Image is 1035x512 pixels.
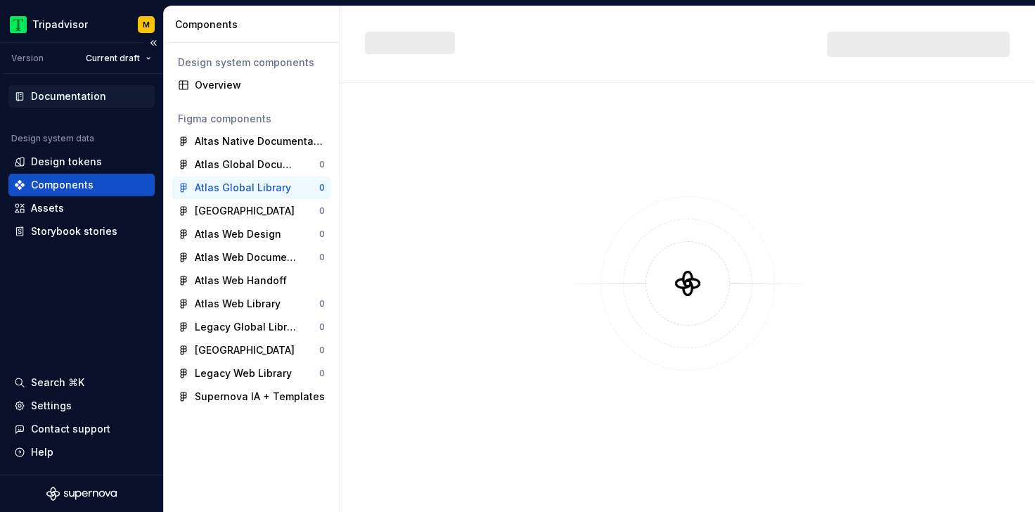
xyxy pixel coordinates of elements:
[172,316,330,338] a: Legacy Global Library0
[31,224,117,238] div: Storybook stories
[8,151,155,173] a: Design tokens
[172,362,330,385] a: Legacy Web Library0
[319,229,325,240] div: 0
[319,205,325,217] div: 0
[195,274,287,288] div: Atlas Web Handoff
[86,53,140,64] span: Current draft
[172,339,330,361] a: [GEOGRAPHIC_DATA]0
[195,158,300,172] div: Atlas Global Documentation
[143,33,163,53] button: Collapse sidebar
[8,418,155,440] button: Contact support
[31,445,53,459] div: Help
[195,297,281,311] div: Atlas Web Library
[195,390,325,404] div: Supernova IA + Templates
[195,366,292,380] div: Legacy Web Library
[195,227,281,241] div: Atlas Web Design
[32,18,88,32] div: Tripadvisor
[195,134,325,148] div: Altas Native Documentation
[31,155,102,169] div: Design tokens
[319,252,325,263] div: 0
[8,85,155,108] a: Documentation
[8,441,155,463] button: Help
[172,153,330,176] a: Atlas Global Documentation0
[31,201,64,215] div: Assets
[46,487,117,501] svg: Supernova Logo
[8,395,155,417] a: Settings
[143,19,150,30] div: M
[11,133,94,144] div: Design system data
[319,321,325,333] div: 0
[8,220,155,243] a: Storybook stories
[195,250,300,264] div: Atlas Web Documentation
[172,246,330,269] a: Atlas Web Documentation0
[172,200,330,222] a: [GEOGRAPHIC_DATA]0
[31,89,106,103] div: Documentation
[8,174,155,196] a: Components
[319,182,325,193] div: 0
[178,56,325,70] div: Design system components
[195,78,325,92] div: Overview
[31,178,94,192] div: Components
[319,345,325,356] div: 0
[31,376,84,390] div: Search ⌘K
[172,130,330,153] a: Altas Native Documentation
[319,298,325,309] div: 0
[195,343,295,357] div: [GEOGRAPHIC_DATA]
[172,293,330,315] a: Atlas Web Library0
[178,112,325,126] div: Figma components
[10,16,27,33] img: 0ed0e8b8-9446-497d-bad0-376821b19aa5.png
[31,399,72,413] div: Settings
[172,223,330,245] a: Atlas Web Design0
[172,385,330,408] a: Supernova IA + Templates
[195,320,300,334] div: Legacy Global Library
[172,269,330,292] a: Atlas Web Handoff
[195,181,291,195] div: Atlas Global Library
[31,422,110,436] div: Contact support
[3,9,160,39] button: TripadvisorM
[172,74,330,96] a: Overview
[79,49,157,68] button: Current draft
[8,371,155,394] button: Search ⌘K
[319,368,325,379] div: 0
[195,204,295,218] div: [GEOGRAPHIC_DATA]
[172,177,330,199] a: Atlas Global Library0
[319,159,325,170] div: 0
[175,18,333,32] div: Components
[11,53,44,64] div: Version
[8,197,155,219] a: Assets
